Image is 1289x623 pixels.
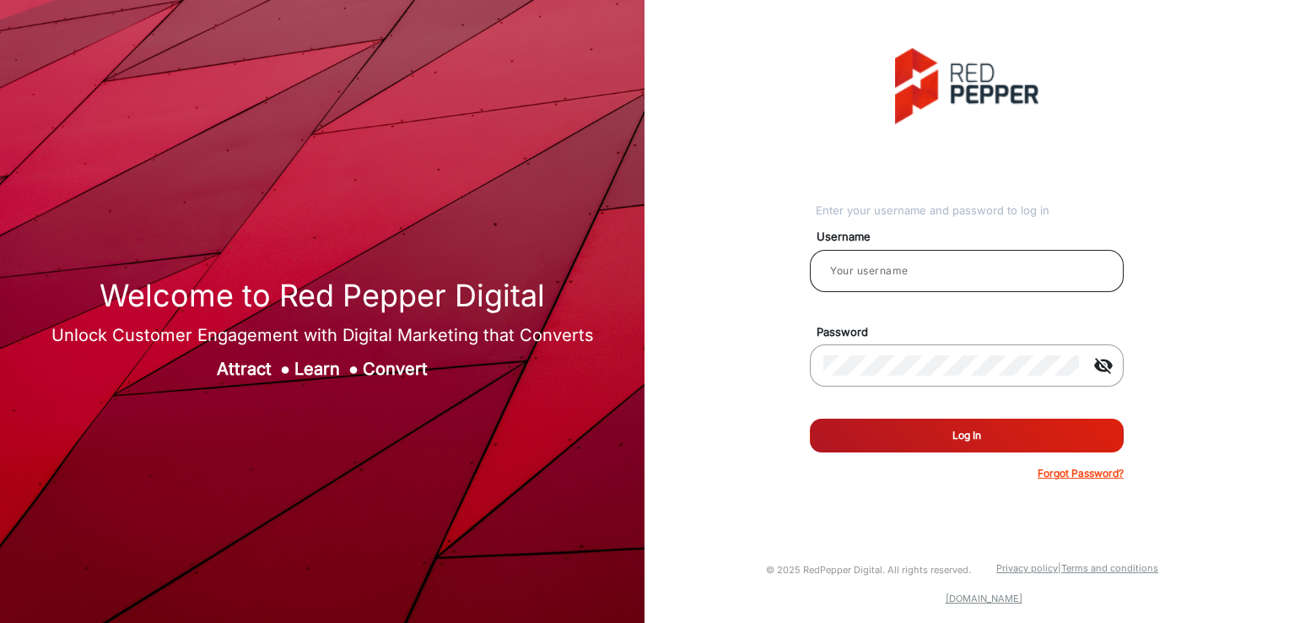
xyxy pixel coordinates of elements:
h1: Welcome to Red Pepper Digital [51,278,594,314]
a: [DOMAIN_NAME] [946,593,1022,604]
img: vmg-logo [895,48,1038,124]
div: Enter your username and password to log in [816,203,1124,219]
div: Unlock Customer Engagement with Digital Marketing that Converts [51,322,594,348]
a: | [1058,562,1061,574]
input: Your username [823,261,1110,281]
a: Terms and conditions [1061,562,1158,574]
span: ● [348,359,359,379]
p: Forgot Password? [1038,466,1124,481]
mat-label: Password [804,324,1143,341]
mat-icon: visibility_off [1083,355,1124,376]
a: Privacy policy [996,562,1058,574]
div: Attract Learn Convert [51,356,594,382]
small: © 2025 RedPepper Digital. All rights reserved. [766,564,971,576]
mat-label: Username [804,229,1143,246]
span: ● [280,359,290,379]
button: Log In [810,419,1124,452]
